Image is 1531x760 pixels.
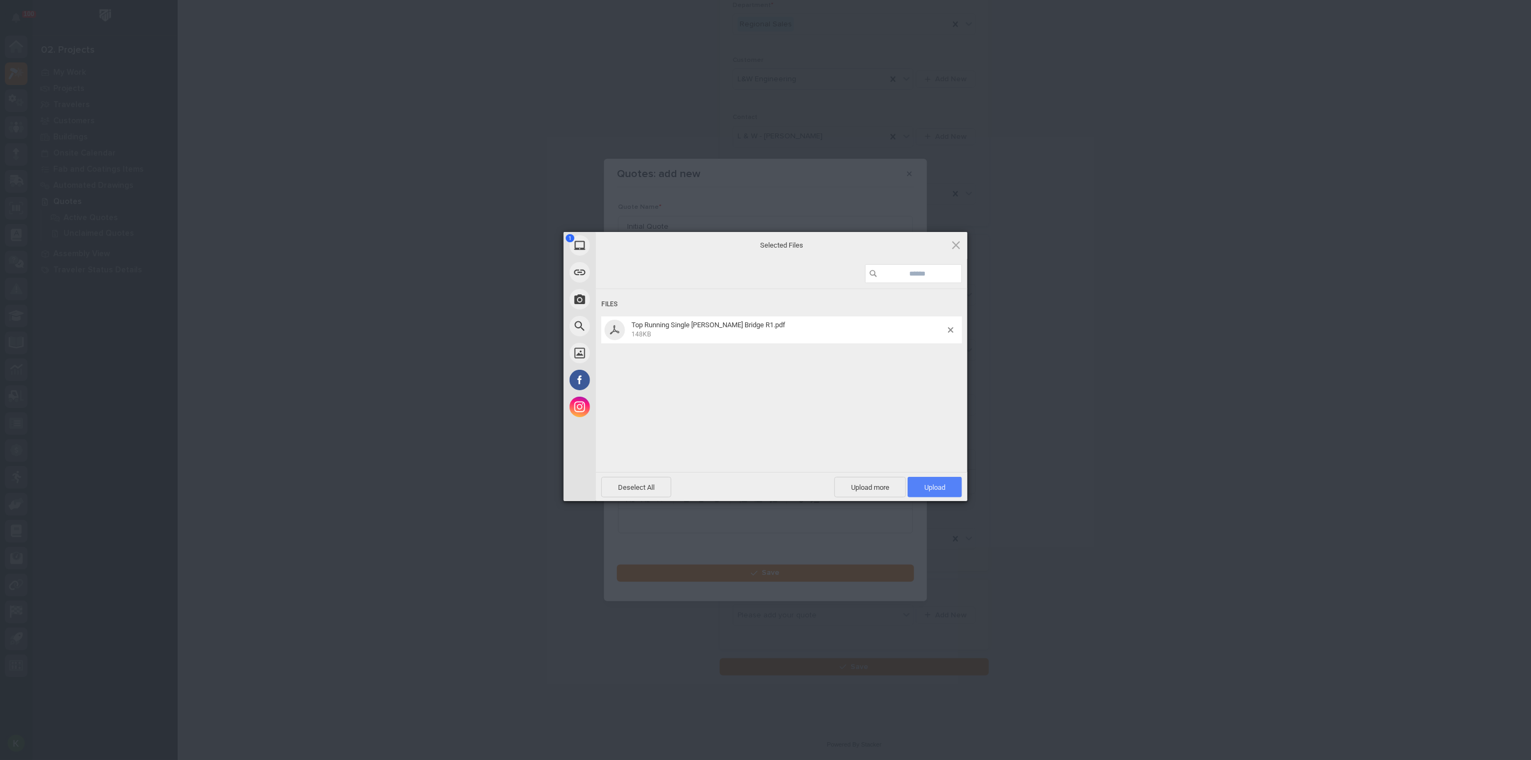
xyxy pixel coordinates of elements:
div: Instagram [564,393,693,420]
div: My Device [564,232,693,259]
span: Upload more [834,477,906,497]
span: Upload [908,477,962,497]
span: Top Running Single [PERSON_NAME] Bridge R1.pdf [631,321,785,329]
span: Upload [924,483,945,491]
div: Link (URL) [564,259,693,286]
div: Facebook [564,367,693,393]
span: Top Running Single Grider Bridge R1.pdf [628,321,948,339]
div: Take Photo [564,286,693,313]
span: Click here or hit ESC to close picker [950,239,962,251]
span: Selected Files [674,241,889,250]
div: Unsplash [564,340,693,367]
div: Files [601,294,962,314]
div: Web Search [564,313,693,340]
span: 1 [566,234,574,242]
span: 148KB [631,330,651,338]
span: Deselect All [601,477,671,497]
